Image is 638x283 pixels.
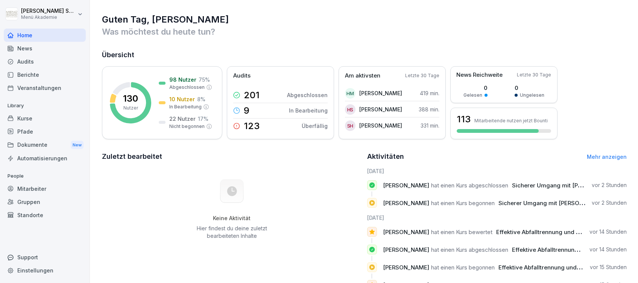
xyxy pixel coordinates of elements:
[123,94,138,103] p: 130
[169,84,205,91] p: Abgeschlossen
[169,95,195,103] p: 10 Nutzer
[71,141,84,149] div: New
[367,151,404,162] h2: Aktivitäten
[345,120,355,131] div: SH
[383,182,429,189] span: [PERSON_NAME]
[169,115,196,123] p: 22 Nutzer
[4,170,86,182] p: People
[383,228,429,236] span: [PERSON_NAME]
[383,199,429,207] span: [PERSON_NAME]
[359,105,402,113] p: [PERSON_NAME]
[419,105,439,113] p: 388 min.
[383,264,429,271] span: [PERSON_NAME]
[383,246,429,253] span: [PERSON_NAME]
[4,208,86,222] a: Standorte
[463,92,482,99] p: Gelesen
[463,84,488,92] p: 0
[431,228,492,236] span: hat einen Kurs bewertet
[431,199,495,207] span: hat einen Kurs begonnen
[21,15,76,20] p: Menü Akademie
[4,112,86,125] a: Kurse
[589,246,627,253] p: vor 14 Stunden
[592,181,627,189] p: vor 2 Stunden
[367,167,627,175] h6: [DATE]
[102,14,627,26] h1: Guten Tag, [PERSON_NAME]
[198,115,208,123] p: 17 %
[515,84,544,92] p: 0
[456,71,503,79] p: News Reichweite
[4,29,86,42] a: Home
[4,81,86,94] a: Veranstaltungen
[102,151,362,162] h2: Zuletzt bearbeitet
[4,251,86,264] div: Support
[287,91,328,99] p: Abgeschlossen
[4,182,86,195] a: Mitarbeiter
[4,152,86,165] a: Automatisierungen
[474,118,548,123] p: Mitarbeitende nutzen jetzt Bounti
[4,55,86,68] a: Audits
[512,182,618,189] span: Sicherer Umgang mit [PERSON_NAME]
[4,100,86,112] p: Library
[194,225,270,240] p: Hier findest du deine zuletzt bearbeiteten Inhalte
[197,95,205,103] p: 8 %
[302,122,328,130] p: Überfällig
[498,199,605,207] span: Sicherer Umgang mit [PERSON_NAME]
[359,89,402,97] p: [PERSON_NAME]
[4,138,86,152] div: Dokumente
[367,214,627,222] h6: [DATE]
[345,88,355,99] div: HM
[123,105,138,111] p: Nutzer
[102,50,627,60] h2: Übersicht
[590,263,627,271] p: vor 15 Stunden
[431,246,508,253] span: hat einen Kurs abgeschlossen
[169,123,205,130] p: Nicht begonnen
[244,91,260,100] p: 201
[21,8,76,14] p: [PERSON_NAME] Schülzke
[4,264,86,277] a: Einstellungen
[431,264,495,271] span: hat einen Kurs begonnen
[359,122,402,129] p: [PERSON_NAME]
[4,138,86,152] a: DokumenteNew
[589,228,627,236] p: vor 14 Stunden
[169,76,196,84] p: 98 Nutzer
[244,122,260,131] p: 123
[457,113,471,126] h3: 113
[244,106,249,115] p: 9
[194,215,270,222] h5: Keine Aktivität
[587,154,627,160] a: Mehr anzeigen
[233,72,251,80] p: Audits
[405,72,439,79] p: Letzte 30 Tage
[592,199,627,207] p: vor 2 Stunden
[169,103,202,110] p: In Bearbeitung
[199,76,210,84] p: 75 %
[345,72,380,80] p: Am aktivsten
[4,42,86,55] a: News
[421,122,439,129] p: 331 min.
[420,89,439,97] p: 419 min.
[517,72,551,78] p: Letzte 30 Tage
[345,104,355,115] div: HS
[4,125,86,138] a: Pfade
[4,68,86,81] a: Berichte
[520,92,544,99] p: Ungelesen
[4,195,86,208] a: Gruppen
[289,107,328,114] p: In Bearbeitung
[431,182,508,189] span: hat einen Kurs abgeschlossen
[102,26,627,38] p: Was möchtest du heute tun?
